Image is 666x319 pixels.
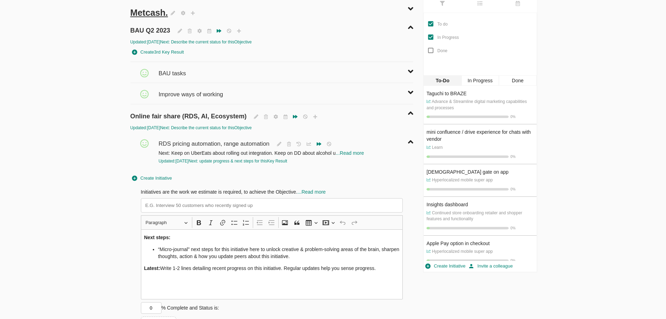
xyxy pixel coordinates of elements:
span: Online fair share (RDS, AI, Ecosystem) [130,105,249,121]
div: Updated: [DATE] Next: update progress & next steps for this Key Result [158,158,371,164]
p: Continued store onboarding retailer and shopper features and functionality [427,210,533,222]
p: Hyperlocalized mobile super app [427,177,533,183]
span: 0 % [510,259,515,263]
span: To do [437,22,447,27]
div: mini confluence / drive experience for chats with vendor [427,129,533,143]
div: Updated: [DATE] Next: Describe the current status for this Objective [130,39,414,45]
div: Rich Text Editor, main [141,229,403,299]
span: 0 % [510,115,515,119]
span: Invite a colleague [469,262,513,270]
div: Apple Pay option in checkout [427,240,533,247]
div: Insights dashboard [427,201,533,208]
span: 0 % [510,187,515,191]
span: In Progress [437,35,459,40]
span: 0 % [510,226,515,230]
div: [DEMOGRAPHIC_DATA] gate on app [427,168,533,175]
button: Create Initiative [424,261,467,272]
p: Hyperlocalized mobile super app [427,249,533,255]
button: Paragraph [142,217,191,228]
span: 0 % [510,155,515,159]
div: To-Do [424,75,461,86]
input: E.G. Interview 50 customers who recently signed up [141,198,403,213]
button: Create Initiative [130,173,174,184]
span: % Complete and Status is: [162,305,219,311]
span: Next: Keep on UberEats about rolling out integration. Keep on DD about alcohol u [158,150,336,156]
span: Create Initiative [132,174,172,182]
span: ...Read more [298,189,326,195]
span: Improve ways of working [158,83,225,99]
button: Create3rd Key Result [130,47,186,58]
div: Taguchi to BRAZE [427,90,533,97]
div: Initiatives are the work we estimate is required, to achieve the Objective. [141,188,403,195]
span: Metcash. [130,8,168,18]
p: Write 1-2 lines detailing recent progress on this initiative. Regular updates help you sense prog... [144,265,400,272]
p: Advance & Streamline digital marketing capabilities and processes [427,99,533,111]
p: Learn [427,145,533,151]
span: Create 3rd Key Result [132,48,184,56]
strong: Next steps: [144,235,170,240]
span: BAU Q2 2023 [130,19,172,35]
div: Done [499,75,536,86]
li: “Micro-journal” next steps for this initiative here to unlock creative & problem-solving areas of... [158,246,400,260]
span: Create Initiative [425,262,465,270]
strong: Latest: [144,265,160,271]
span: Done [437,48,447,53]
span: BAU tasks [158,62,187,78]
span: RDS pricing automation, range automation [158,133,271,148]
a: ...Read more [336,150,364,156]
div: Editor toolbar [141,215,403,229]
div: In Progress [461,75,499,86]
span: Paragraph [145,219,182,227]
button: Invite a colleague [467,261,514,272]
div: Updated: [DATE] Next: Describe the current status for this Objective [130,125,414,131]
